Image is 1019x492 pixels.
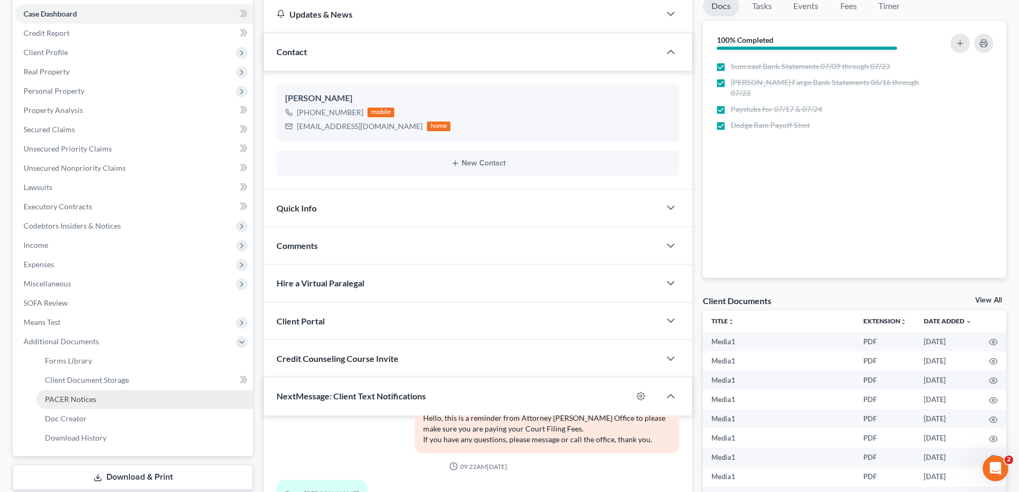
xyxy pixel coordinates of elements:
[15,101,253,120] a: Property Analysis
[24,163,126,172] span: Unsecured Nonpriority Claims
[45,395,96,404] span: PACER Notices
[717,35,773,44] strong: 100% Completed
[15,24,253,43] a: Credit Report
[915,370,980,390] td: [DATE]
[855,351,915,370] td: PDF
[297,121,423,132] div: [EMAIL_ADDRESS][DOMAIN_NAME]
[24,337,99,346] span: Additional Documents
[277,391,426,401] span: NextMessage: Client Text Notifications
[277,353,399,364] span: Credit Counseling Course Invite
[36,351,253,370] a: Forms Library
[703,295,771,306] div: Client Documents
[703,409,855,428] td: Media1
[24,317,60,327] span: Means Test
[711,317,734,325] a: Titleunfold_more
[24,48,68,57] span: Client Profile
[297,107,363,118] div: [PHONE_NUMBER]
[915,467,980,487] td: [DATE]
[915,390,980,409] td: [DATE]
[915,409,980,428] td: [DATE]
[13,465,253,490] a: Download & Print
[731,120,810,131] span: Dodge Ram Payoff Stmt
[15,120,253,139] a: Secured Claims
[277,9,647,20] div: Updates & News
[277,203,317,213] span: Quick Info
[703,370,855,390] td: Media1
[24,86,85,95] span: Personal Property
[966,319,972,325] i: expand_more
[15,4,253,24] a: Case Dashboard
[24,298,68,307] span: SOFA Review
[277,278,364,288] span: Hire a Virtual Paralegal
[855,448,915,467] td: PDF
[277,462,679,471] div: 09:22AM[DATE]
[24,9,77,18] span: Case Dashboard
[24,240,48,249] span: Income
[855,332,915,351] td: PDF
[367,108,394,117] div: mobile
[15,293,253,313] a: SOFA Review
[863,317,907,325] a: Extensionunfold_more
[924,317,972,325] a: Date Added expand_more
[277,240,318,251] span: Comments
[703,351,855,370] td: Media1
[855,390,915,409] td: PDF
[24,260,54,269] span: Expenses
[855,467,915,487] td: PDF
[728,319,734,325] i: unfold_more
[24,221,121,230] span: Codebtors Insiders & Notices
[36,428,253,448] a: Download History
[1005,456,1013,464] span: 2
[24,202,92,211] span: Executory Contracts
[24,279,71,288] span: Miscellaneous
[423,413,671,445] div: Hello, this is a reminder from Attorney [PERSON_NAME] Office to please make sure you are paying y...
[24,28,70,37] span: Credit Report
[855,409,915,428] td: PDF
[855,370,915,390] td: PDF
[36,409,253,428] a: Doc Creator
[24,183,52,192] span: Lawsuits
[915,332,980,351] td: [DATE]
[277,316,325,326] span: Client Portal
[45,356,92,365] span: Forms Library
[731,61,890,72] span: Suncoast Bank Statements 07/09 through 07/23
[15,158,253,178] a: Unsecured Nonpriority Claims
[427,122,450,131] div: home
[975,297,1002,304] a: View All
[15,178,253,197] a: Lawsuits
[703,390,855,409] td: Media1
[277,47,307,57] span: Contact
[915,428,980,448] td: [DATE]
[285,92,671,105] div: [PERSON_NAME]
[703,428,855,448] td: Media1
[731,104,822,115] span: Paystubs for 07/17 & 07/24
[900,319,907,325] i: unfold_more
[36,390,253,409] a: PACER Notices
[24,105,83,115] span: Property Analysis
[24,144,112,153] span: Unsecured Priority Claims
[24,67,70,76] span: Real Property
[15,197,253,216] a: Executory Contracts
[45,375,129,384] span: Client Document Storage
[703,467,855,487] td: Media1
[983,456,1008,481] iframe: Intercom live chat
[45,414,87,423] span: Doc Creator
[731,77,921,99] span: [PERSON_NAME] Fargo Bank Statements 06/16 through 07/23
[703,332,855,351] td: Media1
[285,159,671,168] button: New Contact
[15,139,253,158] a: Unsecured Priority Claims
[915,351,980,370] td: [DATE]
[45,433,106,442] span: Download History
[24,125,75,134] span: Secured Claims
[36,370,253,390] a: Client Document Storage
[703,448,855,467] td: Media1
[915,448,980,467] td: [DATE]
[855,428,915,448] td: PDF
